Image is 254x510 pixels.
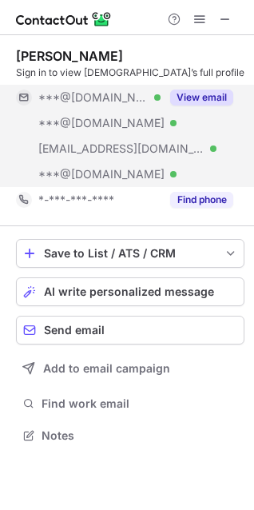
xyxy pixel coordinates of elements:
div: [PERSON_NAME] [16,48,123,64]
button: Send email [16,316,244,345]
div: Save to List / ATS / CRM [44,247,216,260]
span: ***@[DOMAIN_NAME] [38,90,149,105]
span: Notes [42,428,238,443]
button: save-profile-one-click [16,239,244,268]
button: AI write personalized message [16,277,244,306]
div: Sign in to view [DEMOGRAPHIC_DATA]’s full profile [16,66,244,80]
span: Add to email campaign [43,362,170,375]
img: ContactOut v5.3.10 [16,10,112,29]
span: Find work email [42,396,238,411]
button: Find work email [16,392,244,415]
button: Notes [16,424,244,447]
span: ***@[DOMAIN_NAME] [38,167,165,181]
button: Reveal Button [170,192,233,208]
button: Add to email campaign [16,354,244,383]
button: Reveal Button [170,90,233,106]
span: Send email [44,324,105,337]
span: ***@[DOMAIN_NAME] [38,116,165,130]
span: [EMAIL_ADDRESS][DOMAIN_NAME] [38,141,204,156]
span: AI write personalized message [44,285,214,298]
